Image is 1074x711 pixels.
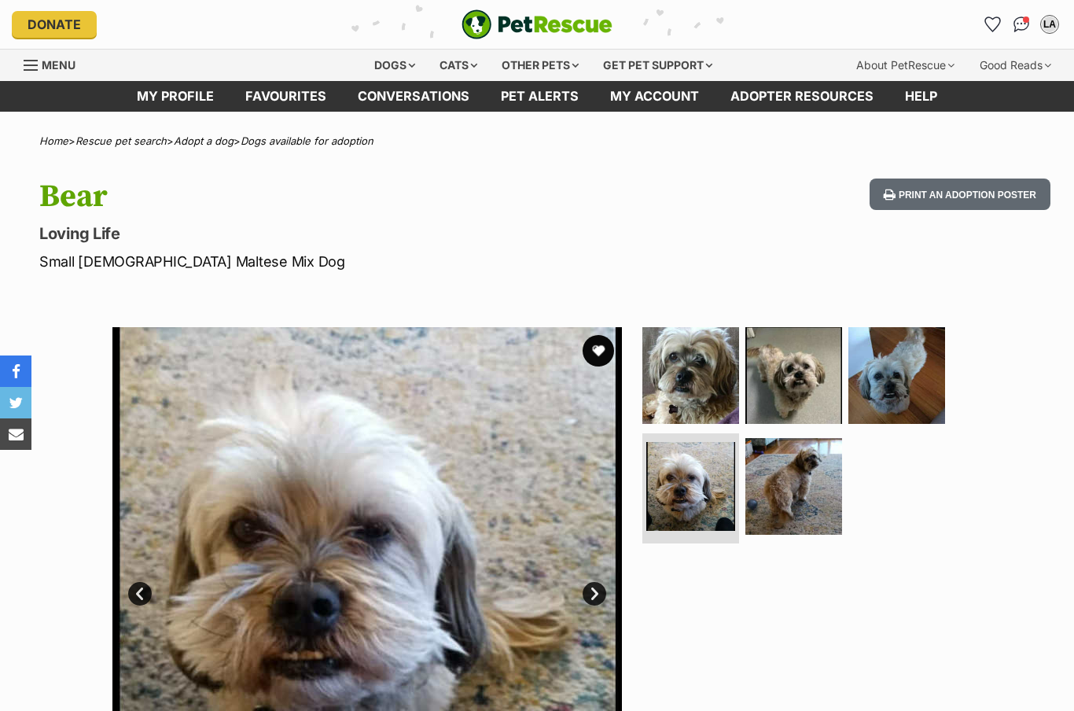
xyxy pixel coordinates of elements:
[462,9,612,39] img: logo-e224e6f780fb5917bec1dbf3a21bbac754714ae5b6737aabdf751b685950b380.svg
[889,81,953,112] a: Help
[980,12,1006,37] a: Favourites
[24,50,86,78] a: Menu
[1013,17,1030,32] img: chat-41dd97257d64d25036548639549fe6c8038ab92f7586957e7f3b1b290dea8141.svg
[39,251,656,272] p: Small [DEMOGRAPHIC_DATA] Maltese Mix Dog
[969,50,1062,81] div: Good Reads
[39,179,656,215] h1: Bear
[1009,12,1034,37] a: Conversations
[594,81,715,112] a: My account
[980,12,1062,37] ul: Account quick links
[39,223,656,245] p: Loving Life
[848,327,945,424] img: Photo of Bear
[485,81,594,112] a: Pet alerts
[241,134,373,147] a: Dogs available for adoption
[1037,12,1062,37] button: My account
[583,335,614,367] button: favourite
[174,134,234,147] a: Adopt a dog
[491,50,590,81] div: Other pets
[745,327,842,424] img: Photo of Bear
[42,58,75,72] span: Menu
[39,134,68,147] a: Home
[363,50,426,81] div: Dogs
[75,134,167,147] a: Rescue pet search
[428,50,488,81] div: Cats
[592,50,723,81] div: Get pet support
[462,9,612,39] a: PetRescue
[845,50,965,81] div: About PetRescue
[342,81,485,112] a: conversations
[128,582,152,606] a: Prev
[583,582,606,606] a: Next
[642,327,739,424] img: Photo of Bear
[745,438,842,535] img: Photo of Bear
[715,81,889,112] a: Adopter resources
[121,81,230,112] a: My profile
[230,81,342,112] a: Favourites
[870,179,1050,211] button: Print an adoption poster
[12,11,97,38] a: Donate
[646,442,735,531] img: Photo of Bear
[1042,17,1057,32] div: LA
